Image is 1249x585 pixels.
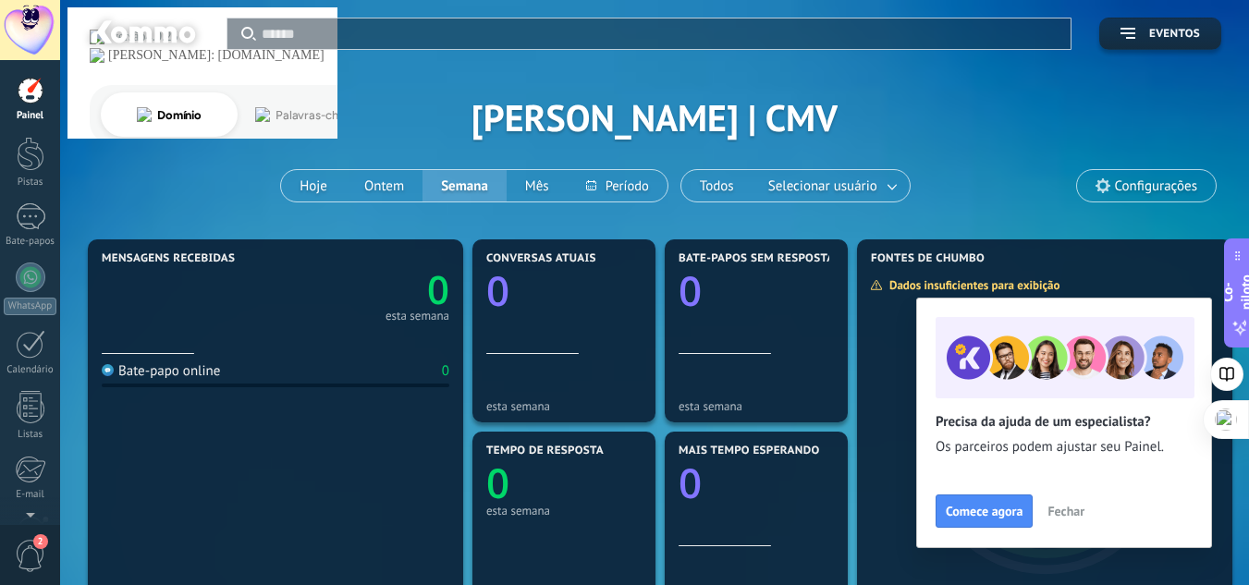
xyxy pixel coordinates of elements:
font: WhatsApp [8,299,52,312]
font: Bate-papos [6,235,55,248]
button: Semana [422,170,507,201]
text: 0 [679,262,702,318]
font: Fontes de chumbo [871,251,985,265]
font: Mensagens recebidas [102,251,235,265]
text: 0 [486,455,509,510]
font: 4.0.25 [86,30,118,43]
img: tab_domain_overview_orange.svg [77,107,92,122]
button: Mês [507,170,568,201]
button: Todos [681,170,753,201]
font: esta semana [386,308,449,323]
font: Semana [441,177,488,195]
font: Tempo de resposta [486,444,604,457]
font: Todos [700,177,734,195]
font: Calendário [6,363,53,376]
font: versão [52,30,86,43]
font: Hoje [300,177,327,195]
button: Ontem [346,170,422,201]
text: 0 [427,263,449,316]
font: esta semana [486,398,550,414]
button: Comece agora [936,494,1033,528]
font: Listas [18,428,43,441]
font: 2 [38,535,43,547]
text: 0 [486,262,509,318]
font: Ontem [364,177,404,195]
font: Precisa da ajuda de um especialista? [936,413,1151,431]
font: Conversas atuais [486,251,596,265]
font: Comece agora [946,503,1022,519]
font: esta semana [679,398,742,414]
font: Dados insuficientes para exibição [889,277,1059,293]
font: Mês [525,177,549,195]
text: 0 [679,455,702,510]
font: 0 [442,362,449,380]
font: Fechar [1047,503,1084,519]
img: website_grey.svg [30,48,44,63]
img: logo_orange.svg [30,30,44,44]
font: Eventos [1149,27,1200,41]
font: Painel [17,109,43,122]
button: Fechar [1039,497,1093,525]
font: Domínio [97,108,141,122]
img: tab_keywords_by_traffic_grey.svg [195,107,210,122]
font: E-mail [16,488,43,501]
font: Os parceiros podem ajustar seu Painel. [936,438,1164,456]
button: Hoje [281,170,346,201]
button: Selecionar usuário [753,170,910,201]
a: 0 [276,263,449,316]
font: esta semana [486,503,550,518]
font: Selecionar usuário [768,177,877,195]
font: Bate-papo online [118,362,220,380]
font: Configurações [1115,177,1197,195]
font: [PERSON_NAME]: [DOMAIN_NAME] [48,48,264,62]
font: Palavras-chave [215,108,297,122]
font: Mais tempo esperando [679,444,820,457]
button: Período [568,170,667,201]
img: Bate-papo online [102,364,114,376]
font: Bate-papos sem respostas [679,251,841,265]
button: Eventos [1099,18,1221,50]
font: Pistas [18,176,43,189]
